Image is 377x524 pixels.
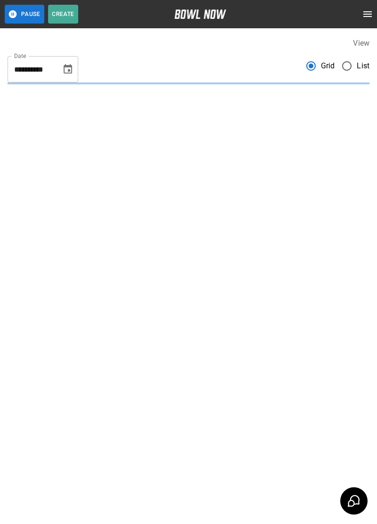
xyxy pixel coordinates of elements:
button: Create [48,5,78,24]
label: View [353,39,369,48]
button: Pause [5,5,44,24]
span: Grid [321,60,335,72]
span: List [357,60,369,72]
button: open drawer [358,5,377,24]
button: Choose date, selected date is Aug 29, 2025 [58,60,77,79]
img: logo [174,9,226,19]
